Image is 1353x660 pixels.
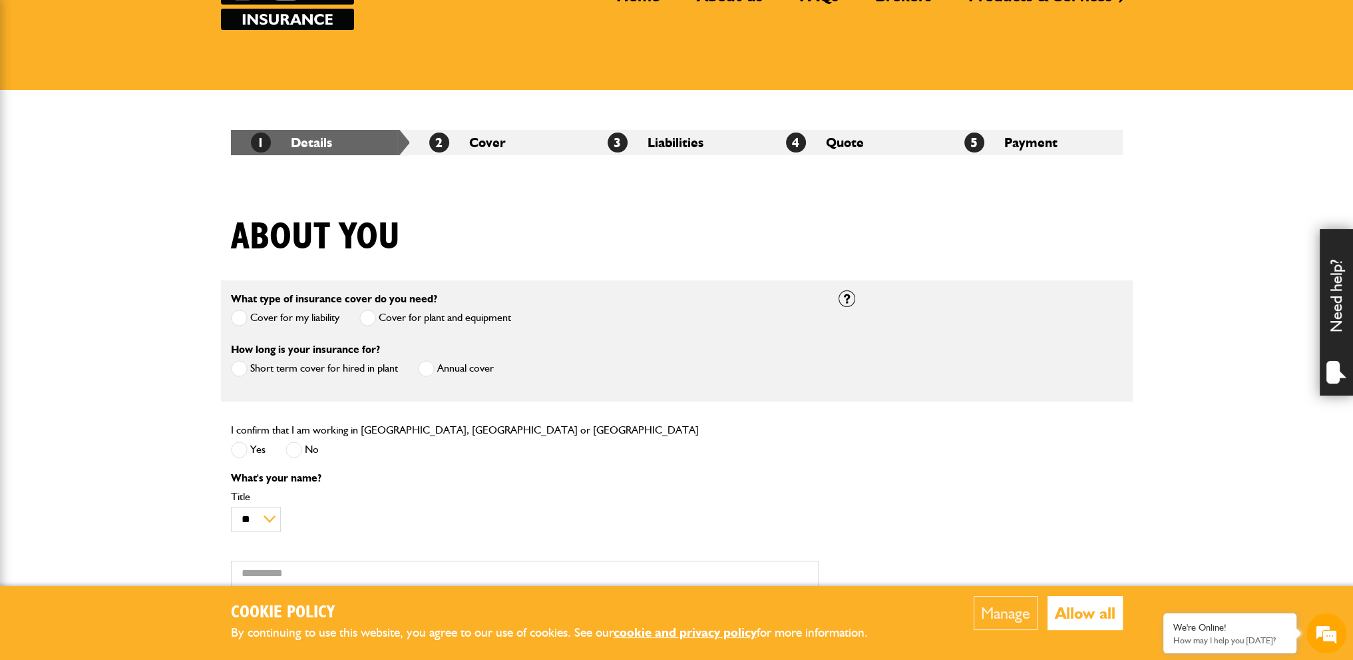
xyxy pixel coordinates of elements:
[1048,596,1123,630] button: Allow all
[231,360,398,377] label: Short term cover for hired in plant
[231,294,437,304] label: What type of insurance cover do you need?
[231,130,409,155] li: Details
[588,130,766,155] li: Liabilities
[359,310,511,326] label: Cover for plant and equipment
[944,130,1123,155] li: Payment
[608,133,628,153] span: 3
[1173,622,1286,633] div: We're Online!
[418,360,494,377] label: Annual cover
[429,133,449,153] span: 2
[786,133,806,153] span: 4
[1173,635,1286,645] p: How may I help you today?
[964,133,984,153] span: 5
[231,310,339,326] label: Cover for my liability
[766,130,944,155] li: Quote
[231,442,266,458] label: Yes
[231,215,400,260] h1: About you
[231,473,819,484] p: What's your name?
[409,130,588,155] li: Cover
[231,623,890,643] p: By continuing to use this website, you agree to our use of cookies. See our for more information.
[231,425,699,436] label: I confirm that I am working in [GEOGRAPHIC_DATA], [GEOGRAPHIC_DATA] or [GEOGRAPHIC_DATA]
[974,596,1038,630] button: Manage
[286,442,319,458] label: No
[231,492,819,502] label: Title
[1320,229,1353,396] div: Need help?
[231,344,380,355] label: How long is your insurance for?
[614,625,757,640] a: cookie and privacy policy
[251,133,271,153] span: 1
[231,603,890,623] h2: Cookie Policy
